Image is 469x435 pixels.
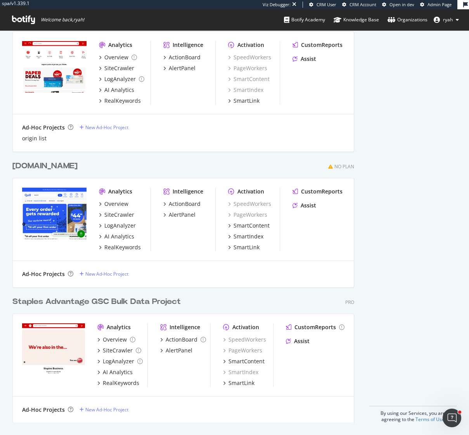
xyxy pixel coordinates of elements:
a: SmartLink [223,379,254,387]
div: Assist [301,55,316,63]
button: ryah [427,14,465,26]
div: LogAnalyzer [104,222,136,230]
img: quill.com [22,188,87,239]
a: CustomReports [292,188,343,195]
a: CRM User [309,2,336,8]
div: New Ad-Hoc Project [85,124,128,131]
a: Overview [97,336,135,344]
a: Botify Academy [284,9,325,30]
a: SiteCrawler [99,64,134,72]
div: SiteCrawler [104,64,134,72]
div: SmartLink [234,243,260,251]
a: New Ad-Hoc Project [80,406,128,413]
a: RealKeywords [97,379,139,387]
div: Ad-Hoc Projects [22,124,65,131]
div: SmartContent [228,357,265,365]
div: SmartContent [234,222,270,230]
div: Intelligence [173,41,203,49]
a: SmartContent [228,75,270,83]
span: Open in dev [389,2,414,7]
div: SmartIndex [234,233,263,240]
div: ActionBoard [169,54,201,61]
a: PageWorkers [223,347,262,354]
a: Knowledge Base [334,9,379,30]
a: SmartContent [228,222,270,230]
div: Activation [237,188,264,195]
img: staplesbusiness.com [22,323,85,374]
div: CustomReports [301,41,343,49]
span: CRM Account [350,2,376,7]
a: SpeedWorkers [228,54,271,61]
a: LogAnalyzer [99,75,144,83]
a: Terms of Use [415,416,445,423]
a: SmartLink [228,243,260,251]
div: Analytics [108,41,132,49]
a: Overview [99,54,137,61]
div: [DOMAIN_NAME] [12,161,78,172]
a: LogAnalyzer [97,357,143,365]
div: By using our Services, you are agreeing to the [369,406,457,423]
div: Intelligence [170,323,200,331]
a: SpeedWorkers [223,336,266,344]
a: SpeedWorkers [228,200,271,208]
a: PageWorkers [228,64,267,72]
a: SmartIndex [228,86,263,94]
a: ActionBoard [163,54,201,61]
div: Assist [301,202,316,209]
iframe: Intercom live chat [443,409,461,427]
a: CRM Account [342,2,376,8]
a: SiteCrawler [99,211,134,219]
span: Welcome back, ryah ! [41,17,84,23]
a: AI Analytics [99,86,134,94]
div: Viz Debugger: [263,2,291,8]
a: SmartContent [223,357,265,365]
div: RealKeywords [103,379,139,387]
a: SmartLink [228,97,260,105]
div: Pro [345,299,354,306]
div: Overview [103,336,127,344]
div: CustomReports [294,323,336,331]
div: SmartLink [228,379,254,387]
a: RealKeywords [99,97,141,105]
a: New Ad-Hoc Project [80,271,128,277]
span: Admin Page [427,2,452,7]
div: No Plan [334,163,354,170]
div: Ad-Hoc Projects [22,406,65,414]
a: Admin Page [420,2,452,8]
div: Botify Academy [284,16,325,24]
div: Activation [237,41,264,49]
div: AI Analytics [104,86,134,94]
div: AI Analytics [103,368,133,376]
a: origin list [22,135,47,142]
a: SmartIndex [228,233,263,240]
a: Assist [292,202,316,209]
a: AI Analytics [99,233,134,240]
a: Assist [292,55,316,63]
img: staples.com [22,41,87,93]
div: Knowledge Base [334,16,379,24]
div: RealKeywords [104,243,141,251]
a: Assist [286,337,310,345]
div: SmartIndex [223,368,258,376]
a: Overview [99,200,128,208]
div: SmartLink [234,97,260,105]
a: Organizations [388,9,427,30]
a: CustomReports [292,41,343,49]
div: Ad-Hoc Projects [22,270,65,278]
div: Activation [232,323,259,331]
div: New Ad-Hoc Project [85,406,128,413]
a: ActionBoard [160,336,206,344]
a: Open in dev [382,2,414,8]
a: Staples Advantage GSC Bulk Data Project [12,296,184,307]
div: LogAnalyzer [104,75,136,83]
div: Overview [104,200,128,208]
div: Staples Advantage GSC Bulk Data Project [12,296,181,307]
div: AlertPanel [166,347,192,354]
